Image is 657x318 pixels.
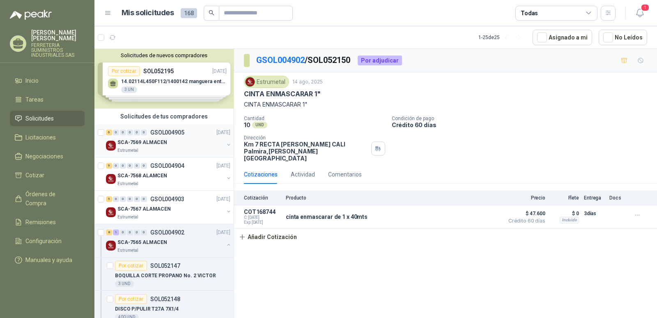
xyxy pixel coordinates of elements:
[25,255,72,265] span: Manuales y ayuda
[216,162,230,170] p: [DATE]
[117,181,138,187] p: Estrumetal
[392,121,654,128] p: Crédito 60 días
[141,130,147,135] div: 0
[150,263,180,269] p: SOL052147
[209,10,214,16] span: search
[244,90,321,98] p: CINTA ENMASCARAR 1"
[25,152,63,161] span: Negociaciones
[150,230,184,235] p: GSOL004902
[504,195,545,201] p: Precio
[113,196,119,202] div: 0
[115,261,147,271] div: Por cotizar
[10,214,85,230] a: Remisiones
[609,195,626,201] p: Docs
[392,116,654,121] p: Condición de pago
[134,130,140,135] div: 0
[291,170,315,179] div: Actividad
[10,167,85,183] a: Cotizar
[115,272,216,280] p: BOQUILLA CORTE PROPANO No. 2 VICTOR
[106,161,232,187] a: 9 0 0 0 0 0 GSOL004904[DATE] Company LogoSCA-7568 ALAMCENEstrumetal
[141,230,147,235] div: 0
[358,56,402,65] div: Por adjudicar
[244,76,289,88] div: Estrumetal
[115,305,179,313] p: DISCO P/PULIR T27A 7X1/4
[25,190,77,208] span: Órdenes de Compra
[244,135,368,141] p: Dirección
[252,122,267,128] div: UND
[244,100,647,109] p: CINTA ENMASCARAR 1"
[632,6,647,21] button: 1
[641,4,650,12] span: 1
[106,128,232,154] a: 6 0 0 0 0 0 GSOL004905[DATE] Company LogoSCA-7569 ALMACENEstrumetal
[94,258,234,291] a: Por cotizarSOL052147BOQUILLA CORTE PROPANO No. 2 VICTOR3 UND
[10,130,85,145] a: Licitaciones
[134,230,140,235] div: 0
[244,220,281,225] span: Exp: [DATE]
[10,92,85,107] a: Tareas
[10,233,85,249] a: Configuración
[10,186,85,211] a: Órdenes de Compra
[31,30,85,41] p: [PERSON_NAME] [PERSON_NAME]
[504,218,545,223] span: Crédito 60 días
[10,252,85,268] a: Manuales y ayuda
[106,194,232,221] a: 5 0 0 0 0 0 GSOL004903[DATE] Company LogoSCA-7567 ALAMACENEstrumetal
[31,43,85,58] p: FERRETERIA SUMINISTROS INDUSTRIALES SAS
[117,239,167,246] p: SCA-7565 ALMACEN
[599,30,647,45] button: No Leídos
[117,172,167,180] p: SCA-7568 ALAMCEN
[234,229,301,245] button: Añadir Cotización
[141,196,147,202] div: 0
[106,163,112,169] div: 9
[25,237,62,246] span: Configuración
[521,9,538,18] div: Todas
[117,205,171,213] p: SCA-7567 ALAMACEN
[134,163,140,169] div: 0
[244,116,385,121] p: Cantidad
[117,147,138,154] p: Estrumetal
[25,114,54,123] span: Solicitudes
[10,73,85,88] a: Inicio
[246,77,255,86] img: Company Logo
[286,195,499,201] p: Producto
[216,129,230,137] p: [DATE]
[244,215,281,220] span: C: [DATE]
[127,163,133,169] div: 0
[533,30,592,45] button: Asignado a mi
[25,76,39,85] span: Inicio
[115,294,147,304] div: Por cotizar
[10,10,52,20] img: Logo peakr
[256,55,305,65] a: GSOL004902
[98,52,230,58] button: Solicitudes de nuevos compradores
[106,207,116,217] img: Company Logo
[150,130,184,135] p: GSOL004905
[127,230,133,235] div: 0
[25,133,56,142] span: Licitaciones
[106,196,112,202] div: 5
[560,217,579,223] div: Incluido
[478,31,526,44] div: 1 - 25 de 25
[117,247,138,254] p: Estrumetal
[504,209,545,218] span: $ 47.600
[150,163,184,169] p: GSOL004904
[117,139,167,146] p: SCA-7569 ALMACEN
[106,227,232,254] a: 8 1 0 0 0 0 GSOL004902[DATE] Company LogoSCA-7565 ALMACENEstrumetal
[25,171,44,180] span: Cotizar
[328,170,362,179] div: Comentarios
[150,296,180,302] p: SOL052148
[106,230,112,235] div: 8
[256,54,351,67] p: / SOL052150
[94,49,234,109] div: Solicitudes de nuevos compradoresPor cotizarSOL052195[DATE] 14.02114L450F112/1400142 manguera ent...
[10,111,85,126] a: Solicitudes
[141,163,147,169] div: 0
[113,130,119,135] div: 0
[106,174,116,184] img: Company Logo
[550,209,579,218] p: $ 0
[120,230,126,235] div: 0
[25,95,44,104] span: Tareas
[244,195,281,201] p: Cotización
[120,196,126,202] div: 0
[122,7,174,19] h1: Mis solicitudes
[106,141,116,151] img: Company Logo
[550,195,579,201] p: Flete
[117,214,138,221] p: Estrumetal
